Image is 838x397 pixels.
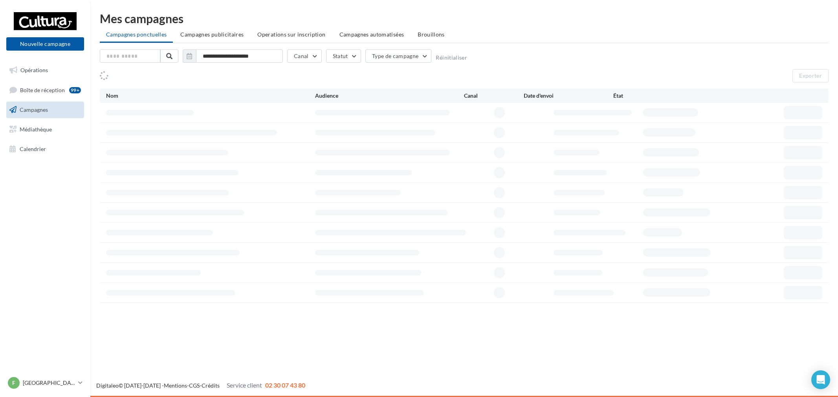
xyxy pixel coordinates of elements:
a: Calendrier [5,141,86,157]
button: Nouvelle campagne [6,37,84,51]
span: 02 30 07 43 80 [265,381,305,389]
div: Canal [464,92,524,100]
div: Open Intercom Messenger [811,370,830,389]
div: Date d'envoi [524,92,613,100]
p: [GEOGRAPHIC_DATA] [23,379,75,387]
a: Opérations [5,62,86,78]
div: 99+ [69,87,81,93]
span: Médiathèque [20,126,52,133]
button: Canal [287,49,322,63]
button: Exporter [792,69,829,82]
a: Médiathèque [5,121,86,138]
span: Campagnes publicitaires [180,31,244,38]
span: Campagnes [20,106,48,113]
button: Statut [326,49,361,63]
span: © [DATE]-[DATE] - - - [96,382,305,389]
span: Boîte de réception [20,86,65,93]
span: Brouillons [418,31,445,38]
a: Crédits [202,382,220,389]
a: F [GEOGRAPHIC_DATA] [6,375,84,390]
a: Campagnes [5,102,86,118]
a: CGS [189,382,200,389]
div: Audience [315,92,464,100]
div: État [613,92,703,100]
span: Opérations [20,67,48,73]
button: Réinitialiser [436,55,467,61]
span: Operations sur inscription [257,31,325,38]
span: Campagnes automatisées [339,31,404,38]
span: F [12,379,15,387]
span: Service client [227,381,262,389]
div: Nom [106,92,315,100]
div: Mes campagnes [100,13,829,24]
a: Boîte de réception99+ [5,82,86,98]
button: Type de campagne [365,49,432,63]
a: Mentions [164,382,187,389]
a: Digitaleo [96,382,119,389]
span: Calendrier [20,145,46,152]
